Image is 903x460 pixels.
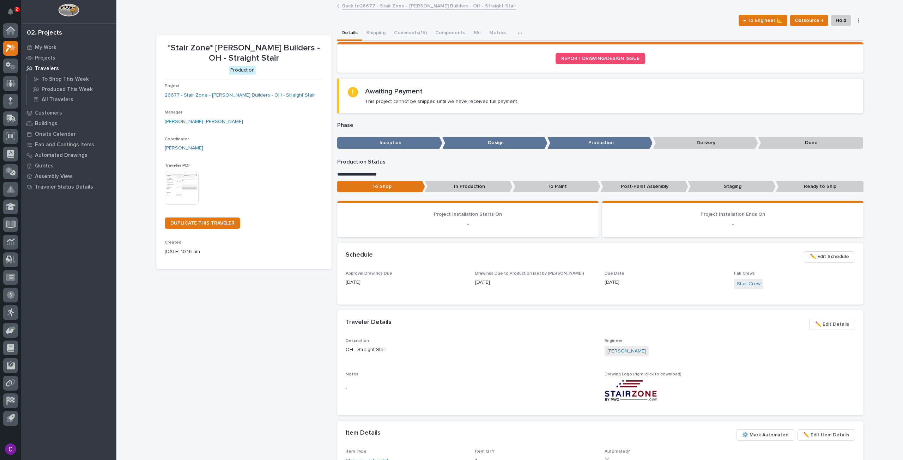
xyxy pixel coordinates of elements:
p: To Paint [513,181,600,192]
a: Back to26677 - Stair Zone - [PERSON_NAME] Builders - OH - Straight Stair [342,1,516,10]
p: Production [547,137,653,149]
a: [PERSON_NAME] [165,145,203,152]
a: To Shop This Week [27,74,116,84]
button: Components [431,26,469,41]
p: - [346,385,596,392]
span: ✏️ Edit Schedule [810,252,849,261]
button: Outsource ↑ [790,15,828,26]
p: - [611,220,855,229]
p: Delivery [653,137,758,149]
img: Workspace Logo [58,4,79,17]
a: [PERSON_NAME] [PERSON_NAME] [165,118,243,125]
a: Projects [21,53,116,63]
span: DUPLICATE THIS TRAVELER [170,221,235,226]
p: Traveler Status Details [35,184,93,190]
p: 2 [16,7,18,12]
span: Item QTY [475,449,495,454]
button: ← To Engineer 📐 [739,15,787,26]
h2: Schedule [346,251,373,259]
button: ✏️ Edit Item Details [797,429,855,441]
a: Stair Crew [737,280,760,288]
span: Drawings Due to Production (set by [PERSON_NAME]) [475,271,584,276]
div: Production [229,66,256,75]
span: Project [165,84,180,88]
p: Fab and Coatings Items [35,142,94,148]
span: Created [165,240,181,245]
p: In Production [425,181,513,192]
a: REPORT DRAWING/DESIGN ISSUE [556,53,645,64]
p: Ready to Ship [776,181,863,192]
a: Customers [21,108,116,118]
h2: Item Details [346,429,381,437]
button: users-avatar [3,442,18,456]
p: - [346,220,590,229]
span: Item Type [346,449,366,454]
span: Traveler PDF [165,164,191,168]
span: Automated? [605,449,630,454]
a: My Work [21,42,116,53]
span: Engineer [605,339,623,343]
p: Projects [35,55,55,61]
p: Assembly View [35,173,72,180]
h2: Traveler Details [346,319,392,326]
span: Approval Drawings Due [346,271,392,276]
p: *Stair Zone* [PERSON_NAME] Builders - OH - Straight Stair [165,43,323,63]
button: ⚙️ Mark Automated [736,429,794,441]
div: 02. Projects [27,29,62,37]
a: Traveler Status Details [21,182,116,192]
span: Notes [346,372,358,376]
p: To Shop [337,181,425,192]
span: Hold [836,16,846,25]
p: My Work [35,44,56,51]
a: Buildings [21,118,116,129]
p: Automated Drawings [35,152,87,159]
span: Project Installation Starts On [434,212,502,217]
a: [PERSON_NAME] [607,348,646,355]
button: Details [337,26,362,41]
p: Phase [337,122,863,129]
p: Design [442,137,547,149]
p: OH - Straight Stair [346,346,596,354]
span: Due Date [605,271,624,276]
button: ✏️ Edit Details [809,319,855,330]
p: Onsite Calendar [35,131,76,137]
p: Done [758,137,863,149]
a: Assembly View [21,171,116,182]
span: Fab Crews [734,271,755,276]
a: Automated Drawings [21,150,116,160]
p: [DATE] [475,279,596,286]
p: All Travelers [42,97,73,103]
p: Produced This Week [42,86,93,93]
button: ✏️ Edit Schedule [804,251,855,263]
button: Comments (15) [390,26,431,41]
a: 26677 - Stair Zone - [PERSON_NAME] Builders - OH - Straight Stair [165,92,315,99]
span: Drawing Logo (right-click to download) [605,372,681,376]
p: Production Status [337,159,863,165]
p: Staging [688,181,776,192]
a: Quotes [21,160,116,171]
p: Buildings [35,121,57,127]
span: Description [346,339,369,343]
span: Manager [165,110,182,115]
span: ✏️ Edit Details [815,320,849,329]
p: Customers [35,110,62,116]
span: Coordinator [165,137,189,141]
p: [DATE] 10:16 am [165,248,323,256]
button: Hold [831,15,851,26]
a: Produced This Week [27,84,116,94]
span: ✏️ Edit Item Details [803,431,849,439]
a: DUPLICATE THIS TRAVELER [165,217,240,229]
p: Inception [337,137,442,149]
a: All Travelers [27,94,116,104]
p: Quotes [35,163,54,169]
span: Outsource ↑ [795,16,824,25]
button: Notifications [3,4,18,19]
p: [DATE] [605,279,726,286]
p: Post-Paint Assembly [600,181,688,192]
button: Shipping [362,26,390,41]
p: [DATE] [346,279,467,286]
span: Project Installation Ends On [701,212,765,217]
span: REPORT DRAWING/DESIGN ISSUE [561,56,640,61]
button: FAI [469,26,485,41]
span: ⚙️ Mark Automated [742,431,788,439]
